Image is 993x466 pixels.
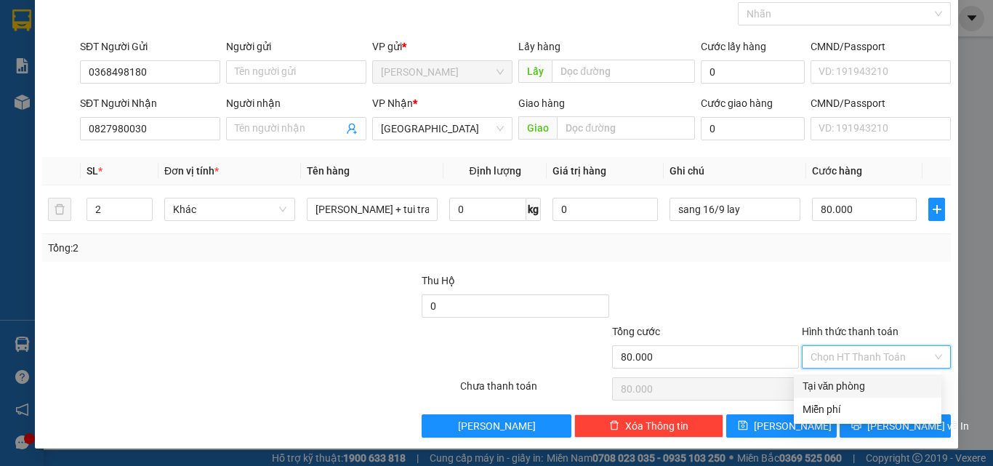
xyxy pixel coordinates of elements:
[811,95,951,111] div: CMND/Passport
[803,401,933,417] div: Miễn phí
[346,123,358,134] span: user-add
[754,418,832,434] span: [PERSON_NAME]
[173,198,286,220] span: Khác
[372,39,512,55] div: VP gửi
[518,41,560,52] span: Lấy hàng
[518,116,557,140] span: Giao
[670,198,800,221] input: Ghi Chú
[552,60,695,83] input: Dọc đường
[226,39,366,55] div: Người gửi
[609,420,619,432] span: delete
[372,97,413,109] span: VP Nhận
[803,378,933,394] div: Tại văn phòng
[701,41,766,52] label: Cước lấy hàng
[552,165,606,177] span: Giá trị hàng
[518,97,565,109] span: Giao hàng
[612,326,660,337] span: Tổng cước
[625,418,688,434] span: Xóa Thông tin
[664,157,806,185] th: Ghi chú
[381,118,504,140] span: Đà Lạt
[164,165,219,177] span: Đơn vị tính
[928,198,945,221] button: plus
[701,60,805,84] input: Cước lấy hàng
[574,414,723,438] button: deleteXóa Thông tin
[929,204,944,215] span: plus
[381,61,504,83] span: Phan Thiết
[851,420,861,432] span: printer
[422,275,455,286] span: Thu Hộ
[422,414,571,438] button: [PERSON_NAME]
[87,165,98,177] span: SL
[701,117,805,140] input: Cước giao hàng
[459,378,611,403] div: Chưa thanh toán
[526,198,541,221] span: kg
[80,95,220,111] div: SĐT Người Nhận
[518,60,552,83] span: Lấy
[48,198,71,221] button: delete
[840,414,951,438] button: printer[PERSON_NAME] và In
[307,198,438,221] input: VD: Bàn, Ghế
[307,165,350,177] span: Tên hàng
[48,240,385,256] div: Tổng: 2
[812,165,862,177] span: Cước hàng
[701,97,773,109] label: Cước giao hàng
[867,418,969,434] span: [PERSON_NAME] và In
[469,165,520,177] span: Định lượng
[726,414,837,438] button: save[PERSON_NAME]
[80,39,220,55] div: SĐT Người Gửi
[738,420,748,432] span: save
[552,198,657,221] input: 0
[802,326,898,337] label: Hình thức thanh toán
[226,95,366,111] div: Người nhận
[458,418,536,434] span: [PERSON_NAME]
[811,39,951,55] div: CMND/Passport
[557,116,695,140] input: Dọc đường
